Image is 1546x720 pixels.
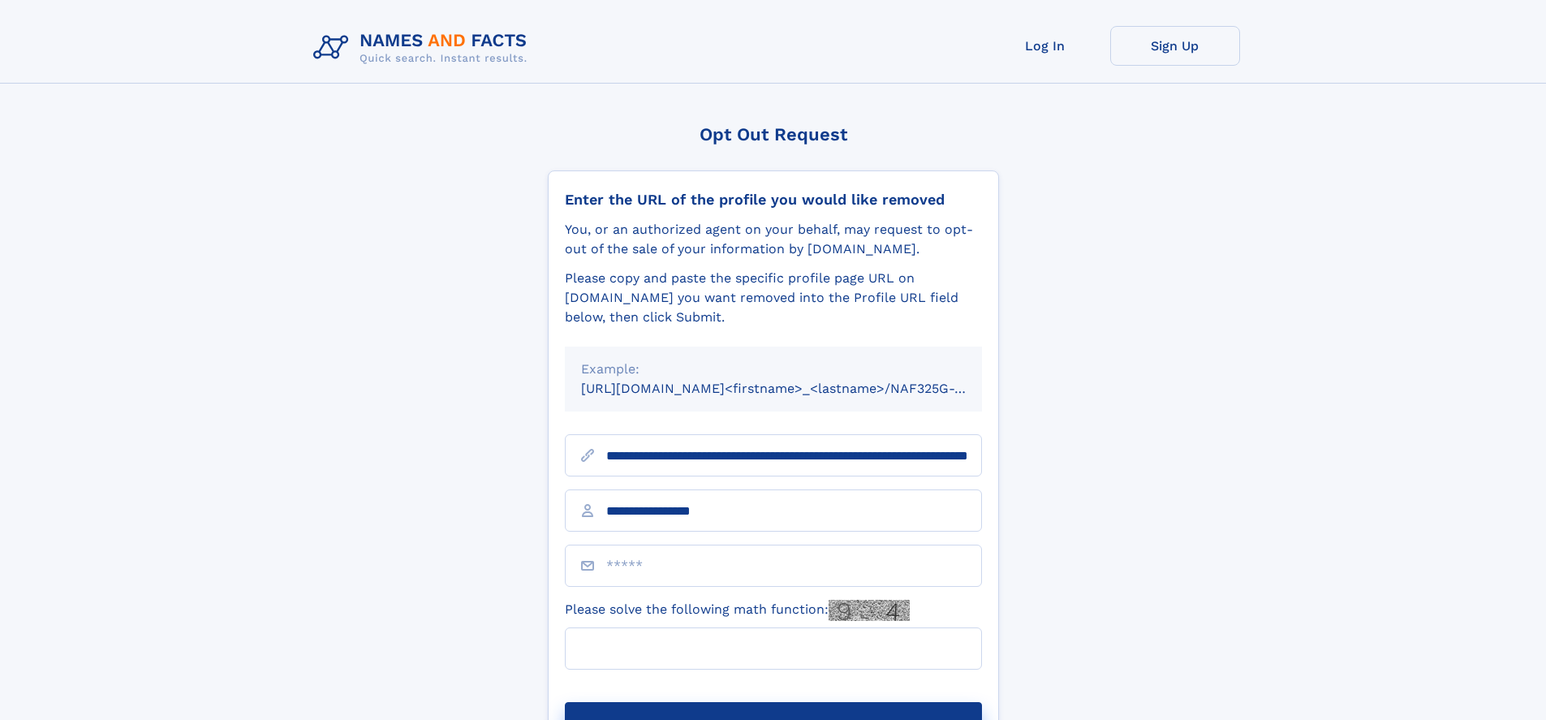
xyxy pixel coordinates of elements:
[565,191,982,209] div: Enter the URL of the profile you would like removed
[581,381,1013,396] small: [URL][DOMAIN_NAME]<firstname>_<lastname>/NAF325G-xxxxxxxx
[565,269,982,327] div: Please copy and paste the specific profile page URL on [DOMAIN_NAME] you want removed into the Pr...
[581,360,966,379] div: Example:
[565,600,910,621] label: Please solve the following math function:
[307,26,540,70] img: Logo Names and Facts
[565,220,982,259] div: You, or an authorized agent on your behalf, may request to opt-out of the sale of your informatio...
[548,124,999,144] div: Opt Out Request
[1110,26,1240,66] a: Sign Up
[980,26,1110,66] a: Log In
